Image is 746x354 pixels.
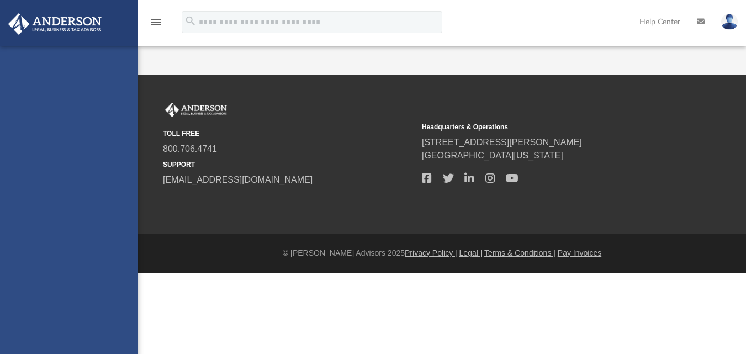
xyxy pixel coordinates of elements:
a: 800.706.4741 [163,144,217,154]
a: Privacy Policy | [405,249,457,257]
img: Anderson Advisors Platinum Portal [163,103,229,117]
small: TOLL FREE [163,129,414,139]
a: [EMAIL_ADDRESS][DOMAIN_NAME] [163,175,313,184]
a: Pay Invoices [558,249,601,257]
i: menu [149,15,162,29]
a: menu [149,21,162,29]
img: Anderson Advisors Platinum Portal [5,13,105,35]
small: Headquarters & Operations [422,122,673,132]
img: User Pic [721,14,738,30]
div: © [PERSON_NAME] Advisors 2025 [138,247,746,259]
small: SUPPORT [163,160,414,170]
i: search [184,15,197,27]
a: [STREET_ADDRESS][PERSON_NAME] [422,138,582,147]
a: Legal | [459,249,483,257]
a: [GEOGRAPHIC_DATA][US_STATE] [422,151,563,160]
a: Terms & Conditions | [484,249,555,257]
